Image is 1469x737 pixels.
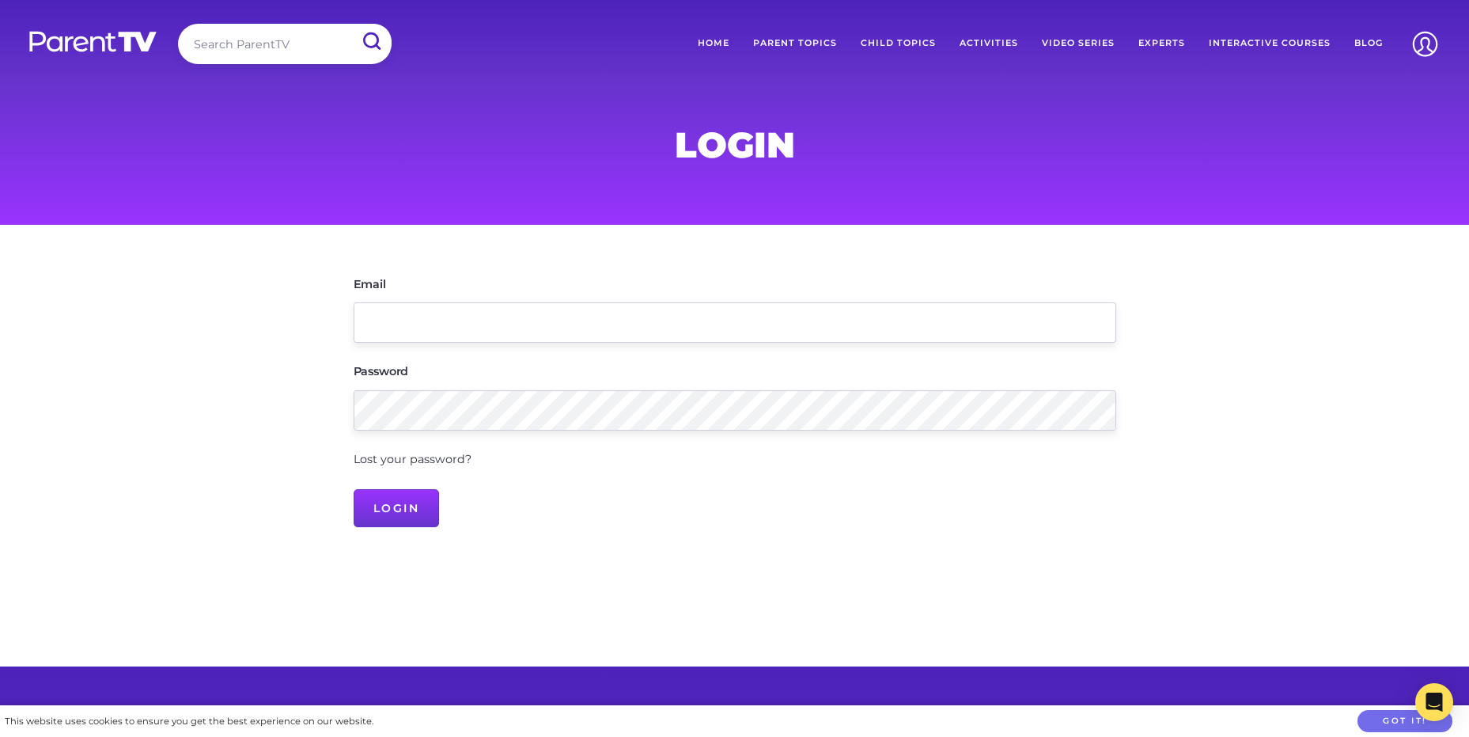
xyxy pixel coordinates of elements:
[1405,24,1445,64] img: Account
[1197,24,1342,63] a: Interactive Courses
[1126,24,1197,63] a: Experts
[849,24,948,63] a: Child Topics
[350,24,392,59] input: Submit
[686,24,741,63] a: Home
[1357,710,1452,733] button: Got it!
[354,366,409,377] label: Password
[5,713,373,730] div: This website uses cookies to ensure you get the best experience on our website.
[28,30,158,53] img: parenttv-logo-white.4c85aaf.svg
[948,24,1030,63] a: Activities
[741,24,849,63] a: Parent Topics
[354,452,471,466] a: Lost your password?
[1030,24,1126,63] a: Video Series
[354,489,440,527] input: Login
[1342,24,1395,63] a: Blog
[354,129,1116,161] h1: Login
[178,24,392,64] input: Search ParentTV
[354,279,386,290] label: Email
[1415,683,1453,721] div: Open Intercom Messenger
